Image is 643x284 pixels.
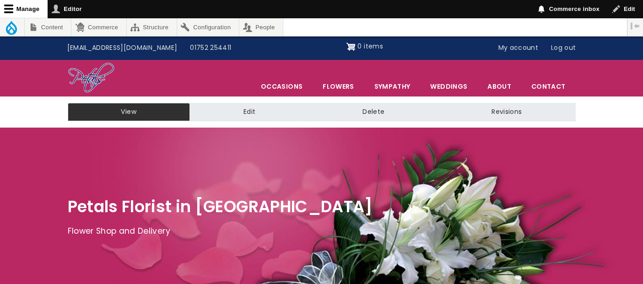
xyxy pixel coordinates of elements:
span: 0 items [357,42,383,51]
a: Sympathy [365,77,420,96]
a: Revisions [438,103,575,121]
img: Shopping cart [346,39,356,54]
a: Structure [127,18,177,36]
nav: Tabs [61,103,583,121]
span: Petals Florist in [GEOGRAPHIC_DATA] [68,195,373,218]
a: Content [25,18,71,36]
a: About [478,77,521,96]
p: Flower Shop and Delivery [68,225,576,238]
img: Home [68,62,115,94]
a: Delete [309,103,438,121]
a: View [68,103,190,121]
a: 01752 254411 [184,39,238,57]
span: Occasions [251,77,312,96]
button: Vertical orientation [627,18,643,34]
a: Commerce [71,18,126,36]
a: [EMAIL_ADDRESS][DOMAIN_NAME] [61,39,184,57]
a: Configuration [177,18,239,36]
a: Contact [522,77,575,96]
span: Weddings [421,77,477,96]
a: Edit [190,103,309,121]
a: Log out [545,39,582,57]
a: Flowers [313,77,363,96]
a: My account [492,39,545,57]
a: Shopping cart 0 items [346,39,383,54]
a: People [239,18,283,36]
